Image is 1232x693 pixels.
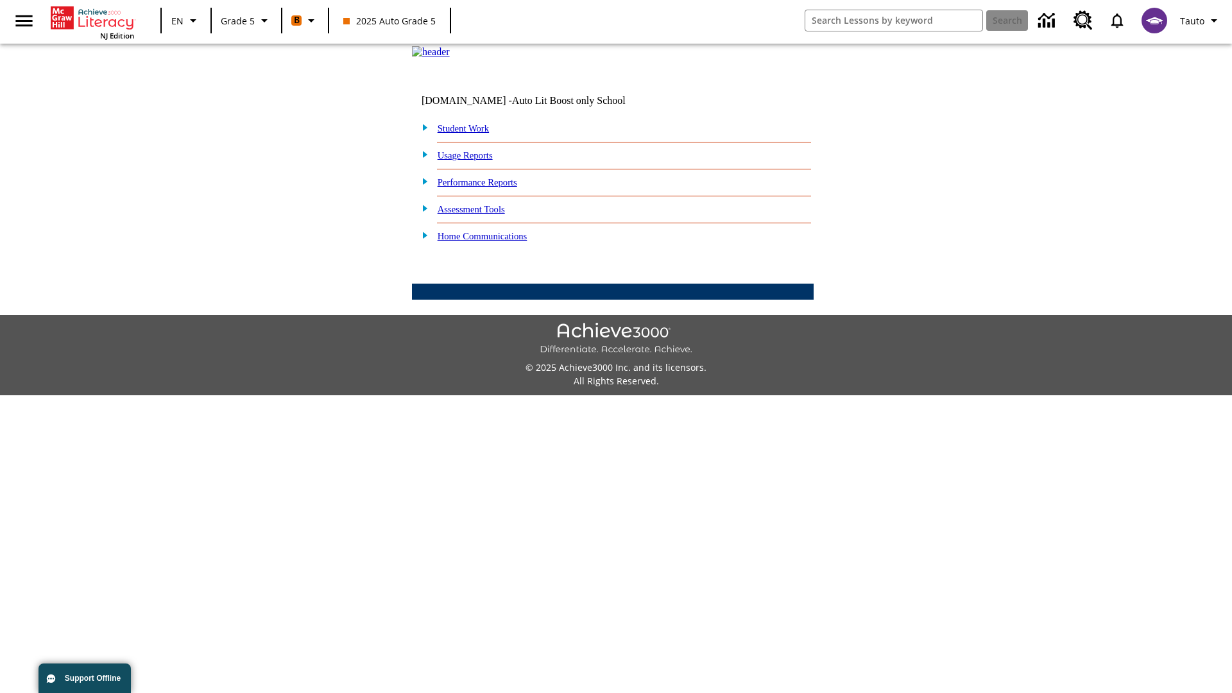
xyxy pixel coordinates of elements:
span: Grade 5 [221,14,255,28]
button: Select a new avatar [1134,4,1175,37]
span: Support Offline [65,674,121,683]
a: Resource Center, Will open in new tab [1066,3,1100,38]
a: Usage Reports [438,150,493,160]
span: EN [171,14,184,28]
span: B [294,12,300,28]
img: Achieve3000 Differentiate Accelerate Achieve [540,323,692,355]
button: Open side menu [5,2,43,40]
img: plus.gif [415,148,429,160]
img: header [412,46,450,58]
button: Grade: Grade 5, Select a grade [216,9,277,32]
input: search field [805,10,982,31]
td: [DOMAIN_NAME] - [422,95,658,107]
img: plus.gif [415,229,429,241]
div: Home [51,4,134,40]
img: plus.gif [415,202,429,214]
a: Data Center [1031,3,1066,38]
span: Tauto [1180,14,1204,28]
button: Boost Class color is orange. Change class color [286,9,324,32]
img: avatar image [1142,8,1167,33]
button: Language: EN, Select a language [166,9,207,32]
a: Performance Reports [438,177,517,187]
span: 2025 Auto Grade 5 [343,14,436,28]
span: NJ Edition [100,31,134,40]
nobr: Auto Lit Boost only School [512,95,626,106]
a: Assessment Tools [438,204,505,214]
a: Notifications [1100,4,1134,37]
button: Support Offline [38,663,131,693]
button: Profile/Settings [1175,9,1227,32]
a: Student Work [438,123,489,133]
img: plus.gif [415,175,429,187]
a: Home Communications [438,231,527,241]
img: plus.gif [415,121,429,133]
